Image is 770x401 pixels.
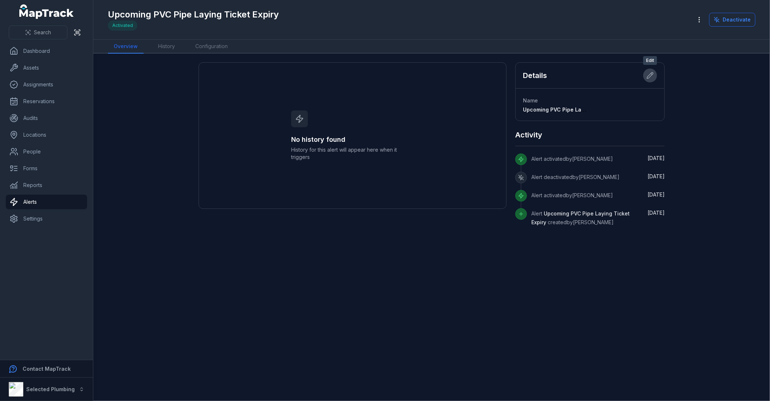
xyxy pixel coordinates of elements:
[531,210,630,225] span: Alert created by [PERSON_NAME]
[291,135,414,145] h3: No history found
[6,111,87,125] a: Audits
[531,156,613,162] span: Alert activated by [PERSON_NAME]
[648,173,665,179] span: [DATE]
[648,210,665,216] time: 8/18/2025, 2:47:29 PM
[6,178,87,192] a: Reports
[643,56,657,65] span: Edit
[6,195,87,209] a: Alerts
[189,40,234,54] a: Configuration
[6,77,87,92] a: Assignments
[515,130,542,140] h2: Activity
[648,191,665,198] time: 8/18/2025, 2:48:16 PM
[9,26,67,39] button: Search
[648,173,665,179] time: 8/21/2025, 8:14:48 AM
[523,106,627,113] span: Upcoming PVC Pipe Laying Ticket Expiry
[531,210,630,225] span: Upcoming PVC Pipe Laying Ticket Expiry
[6,128,87,142] a: Locations
[6,61,87,75] a: Assets
[291,146,414,161] span: History for this alert will appear here when it triggers
[523,70,547,81] h2: Details
[648,191,665,198] span: [DATE]
[152,40,181,54] a: History
[523,97,538,104] span: Name
[531,192,613,198] span: Alert activated by [PERSON_NAME]
[26,386,75,392] strong: Selected Plumbing
[709,13,755,27] button: Deactivate
[6,44,87,58] a: Dashboard
[108,20,137,31] div: Activated
[23,366,71,372] strong: Contact MapTrack
[108,40,144,54] a: Overview
[648,210,665,216] span: [DATE]
[6,211,87,226] a: Settings
[648,155,665,161] span: [DATE]
[19,4,74,19] a: MapTrack
[6,94,87,109] a: Reservations
[6,144,87,159] a: People
[6,161,87,176] a: Forms
[531,174,619,180] span: Alert deactivated by [PERSON_NAME]
[34,29,51,36] span: Search
[108,9,279,20] h1: Upcoming PVC Pipe Laying Ticket Expiry
[648,155,665,161] time: 8/21/2025, 8:15:01 AM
